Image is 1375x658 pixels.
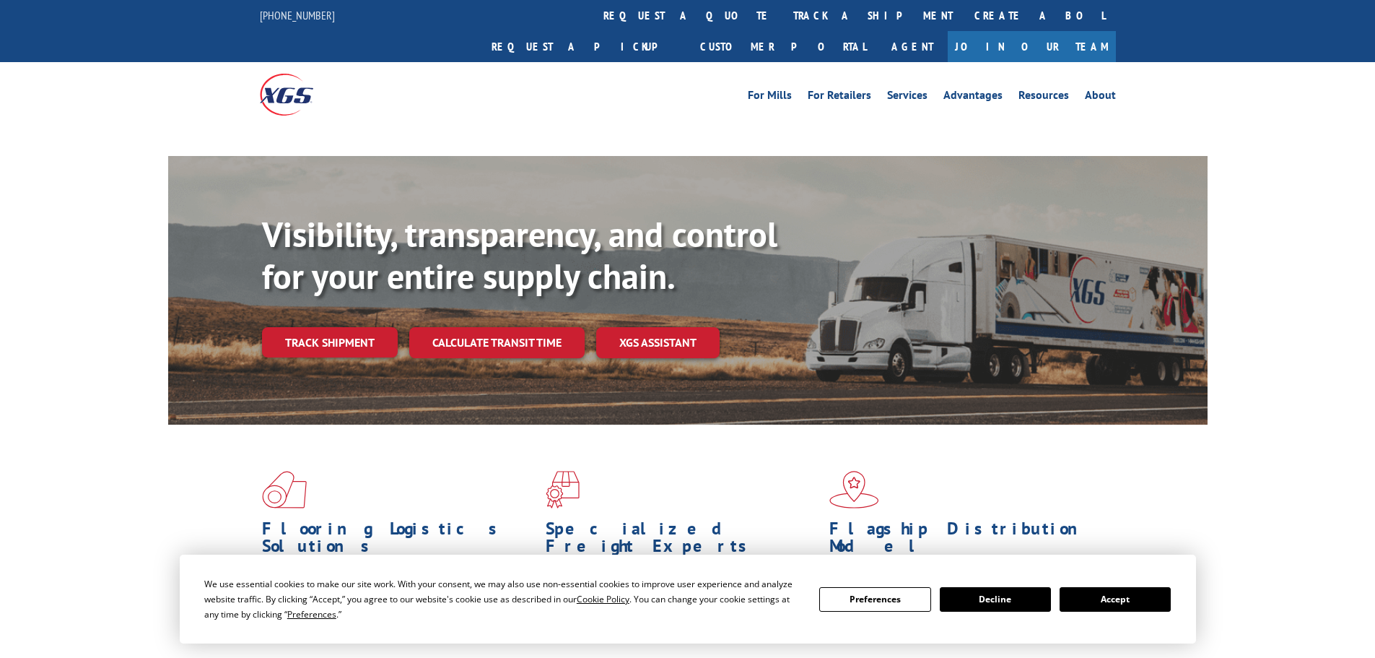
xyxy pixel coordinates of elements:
[262,520,535,562] h1: Flooring Logistics Solutions
[748,90,792,105] a: For Mills
[546,520,819,562] h1: Specialized Freight Experts
[829,471,879,508] img: xgs-icon-flagship-distribution-model-red
[948,31,1116,62] a: Join Our Team
[829,520,1102,562] h1: Flagship Distribution Model
[481,31,689,62] a: Request a pickup
[940,587,1051,612] button: Decline
[877,31,948,62] a: Agent
[1060,587,1171,612] button: Accept
[262,471,307,508] img: xgs-icon-total-supply-chain-intelligence-red
[819,587,930,612] button: Preferences
[887,90,927,105] a: Services
[1018,90,1069,105] a: Resources
[262,327,398,358] a: Track shipment
[262,212,777,298] b: Visibility, transparency, and control for your entire supply chain.
[689,31,877,62] a: Customer Portal
[260,8,335,22] a: [PHONE_NUMBER]
[596,327,720,358] a: XGS ASSISTANT
[287,608,336,620] span: Preferences
[1085,90,1116,105] a: About
[808,90,871,105] a: For Retailers
[204,576,802,622] div: We use essential cookies to make our site work. With your consent, we may also use non-essential ...
[409,327,585,358] a: Calculate transit time
[180,555,1196,644] div: Cookie Consent Prompt
[943,90,1003,105] a: Advantages
[577,593,629,605] span: Cookie Policy
[546,471,580,508] img: xgs-icon-focused-on-flooring-red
